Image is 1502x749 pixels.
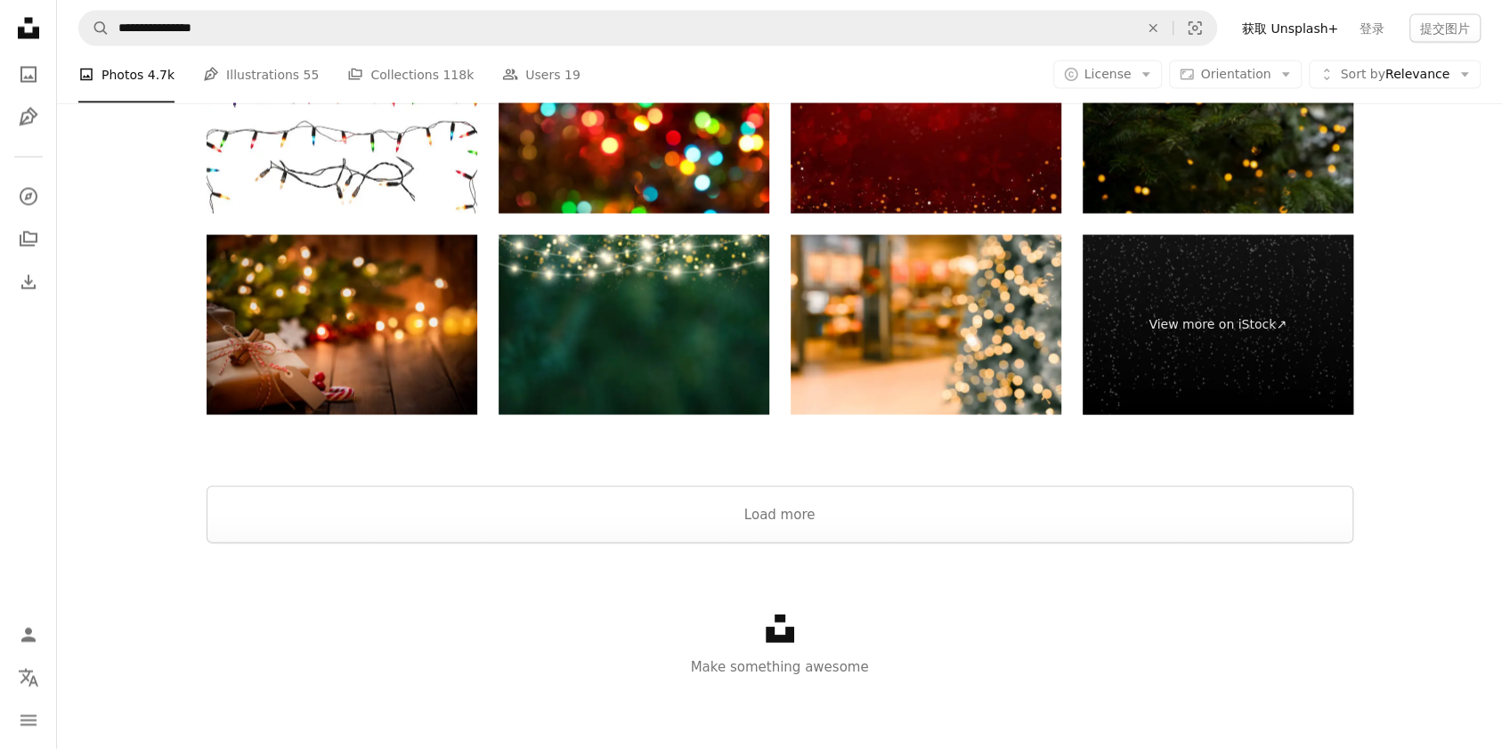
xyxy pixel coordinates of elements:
span: Orientation [1200,67,1271,81]
font: 登录 [1360,21,1384,36]
a: 照片 [11,57,46,93]
a: 首页 — Unsplash [11,11,46,50]
span: 118k [442,65,474,85]
img: Christmas background [791,33,1061,214]
img: Blurred Christmas tree background with glowing light garlands [499,235,769,416]
button: License [1053,61,1163,89]
button: Visual search [1173,12,1216,45]
a: 获取 Unsplash+ [1231,14,1349,43]
button: Orientation [1169,61,1302,89]
a: Users 19 [502,46,581,103]
img: Brown Christmas gift box with a blank tag on rustic wooden table. [207,235,477,416]
button: Search Unsplash [79,12,110,45]
button: Load more [207,486,1353,543]
a: 下载历史记录 [11,265,46,300]
button: 语言 [11,660,46,696]
span: 19 [564,65,581,85]
span: Sort by [1340,67,1384,81]
button: Sort byRelevance [1309,61,1481,89]
a: View more on iStock↗ [1083,235,1353,416]
p: Make something awesome [57,656,1502,678]
a: Illustrations 55 [203,46,319,103]
img: Shiny warm lights on fir tree. Winter time and Christmas card [1083,33,1353,214]
font: 获取 Unsplash+ [1242,21,1338,36]
a: 探索 [11,179,46,215]
a: Collections 118k [347,46,474,103]
button: 提交图片 [1409,14,1481,43]
img: Christmas lights string [207,33,477,214]
a: 登录 [1349,14,1395,43]
a: 收藏 [11,222,46,257]
a: 登录 / 注册 [11,617,46,653]
img: Abstract light celebration background with blurred shop or restaurant at night [791,235,1061,416]
span: 55 [304,65,320,85]
span: Relevance [1340,66,1449,84]
button: Clear [1133,12,1173,45]
font: 提交图片 [1420,21,1470,36]
img: Defocussed Christmas Lights [499,33,769,214]
button: 菜单 [11,703,46,738]
form: Find visuals sitewide [78,11,1217,46]
a: 插图 [11,100,46,135]
span: License [1084,67,1132,81]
